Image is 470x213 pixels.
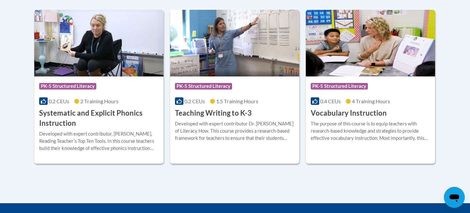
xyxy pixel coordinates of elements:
h3: Vocabulary Instruction [311,108,387,118]
span: PK-5 Structured Literacy [39,83,96,90]
span: PK-5 Structured Literacy [175,83,232,90]
iframe: Button to launch messaging window [444,187,465,208]
span: 4 Training Hours [352,98,390,104]
img: Course Logo [306,10,435,76]
a: Course LogoPK-5 Structured Literacy0.4 CEUs4 Training Hours Vocabulary InstructionThe purpose of ... [306,10,435,163]
span: 0.2 CEUs [184,98,205,104]
a: Course LogoPK-5 Structured Literacy0.2 CEUs2 Training Hours Systematic and Explicit Phonics Instr... [34,10,164,163]
h3: Systematic and Explicit Phonics Instruction [39,108,159,128]
img: Course Logo [34,10,164,76]
span: 2 Training Hours [80,98,118,104]
h3: Teaching Writing to K-3 [175,108,252,118]
span: 0.4 CEUs [320,98,341,104]
span: 0.2 CEUs [49,98,69,104]
div: Developed with expert contributor Dr. [PERSON_NAME] of Literacy How. This course provides a resea... [175,120,294,142]
span: 1.5 Training Hours [216,98,258,104]
span: PK-5 Structured Literacy [311,83,368,90]
a: Course LogoPK-5 Structured Literacy0.2 CEUs1.5 Training Hours Teaching Writing to K-3Developed wi... [170,10,299,163]
div: Developed with expert contributor, [PERSON_NAME], Reading Teacherʹs Top Ten Tools. In this course... [39,130,159,152]
img: Course Logo [170,10,299,76]
div: The purpose of this course is to equip teachers with research-based knowledge and strategies to p... [311,120,430,142]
